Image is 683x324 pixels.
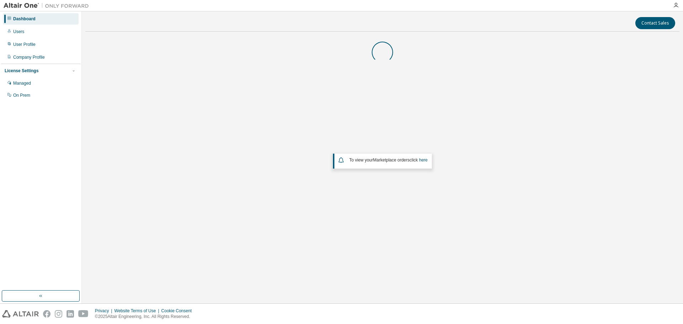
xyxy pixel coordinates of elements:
[43,310,51,318] img: facebook.svg
[161,308,196,314] div: Cookie Consent
[349,158,428,163] span: To view your click
[13,92,30,98] div: On Prem
[13,54,45,60] div: Company Profile
[95,308,114,314] div: Privacy
[373,158,410,163] em: Marketplace orders
[67,310,74,318] img: linkedin.svg
[13,16,36,22] div: Dashboard
[13,42,36,47] div: User Profile
[4,2,92,9] img: Altair One
[78,310,89,318] img: youtube.svg
[635,17,675,29] button: Contact Sales
[13,80,31,86] div: Managed
[55,310,62,318] img: instagram.svg
[13,29,24,34] div: Users
[95,314,196,320] p: © 2025 Altair Engineering, Inc. All Rights Reserved.
[114,308,161,314] div: Website Terms of Use
[419,158,428,163] a: here
[5,68,38,74] div: License Settings
[2,310,39,318] img: altair_logo.svg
